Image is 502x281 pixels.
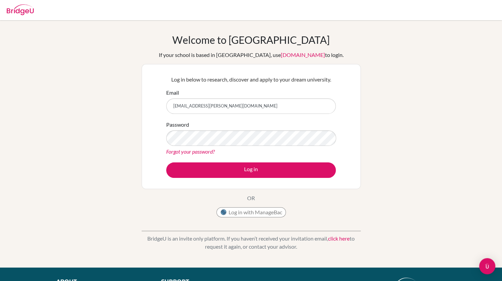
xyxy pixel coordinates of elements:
[247,194,255,202] p: OR
[159,51,344,59] div: If your school is based in [GEOGRAPHIC_DATA], use to login.
[172,34,330,46] h1: Welcome to [GEOGRAPHIC_DATA]
[166,75,336,84] p: Log in below to research, discover and apply to your dream university.
[479,258,495,274] div: Open Intercom Messenger
[166,89,179,97] label: Email
[142,235,361,251] p: BridgeU is an invite only platform. If you haven’t received your invitation email, to request it ...
[328,235,350,242] a: click here
[166,121,189,129] label: Password
[166,162,336,178] button: Log in
[281,52,325,58] a: [DOMAIN_NAME]
[166,148,215,155] a: Forgot your password?
[7,4,34,15] img: Bridge-U
[216,207,286,217] button: Log in with ManageBac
